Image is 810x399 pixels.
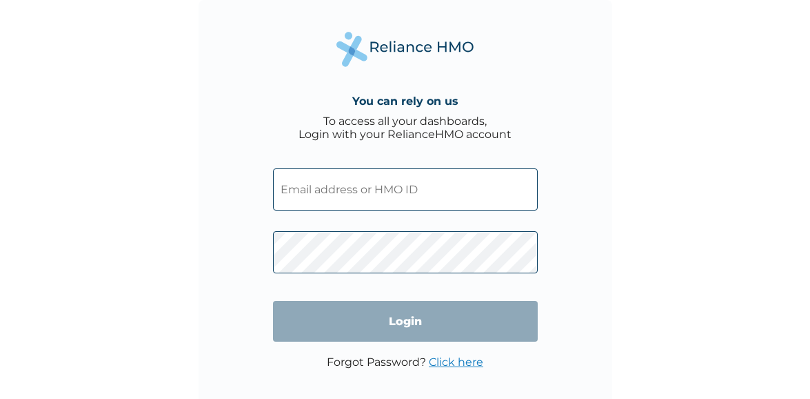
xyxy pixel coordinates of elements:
input: Login [273,301,538,342]
div: To access all your dashboards, Login with your RelianceHMO account [298,115,512,141]
a: Click here [429,356,483,369]
p: Forgot Password? [327,356,483,369]
h4: You can rely on us [352,95,458,108]
img: Reliance Health's Logo [336,32,474,67]
input: Email address or HMO ID [273,168,538,211]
